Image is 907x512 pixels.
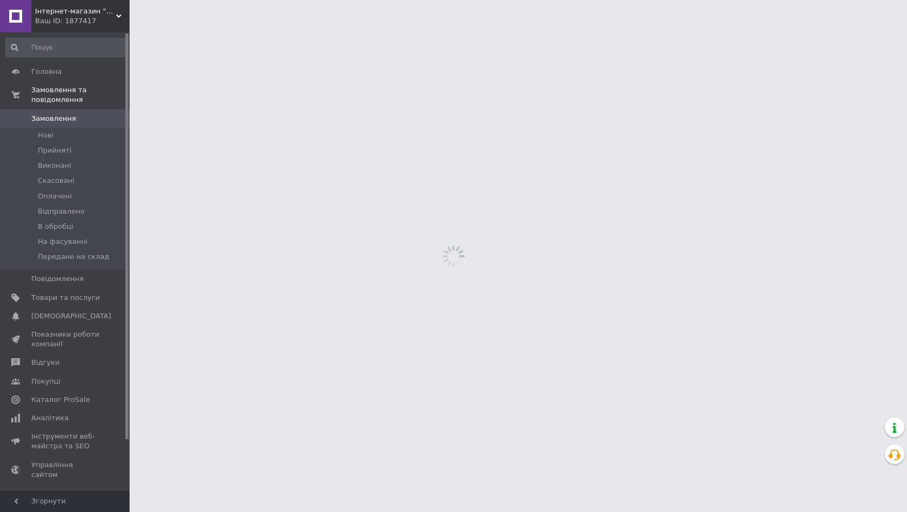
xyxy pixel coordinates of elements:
span: Замовлення [31,114,76,124]
span: Відправлено [38,207,85,216]
span: Гаманець компанії [31,488,100,508]
span: Інтернет-магазин "Пряний світ" [35,6,116,16]
span: Передане на склад [38,252,109,262]
span: Покупці [31,377,60,386]
span: Товари та послуги [31,293,100,303]
span: Замовлення та повідомлення [31,85,130,105]
span: Виконані [38,161,71,170]
span: Каталог ProSale [31,395,90,405]
span: Прийняті [38,146,71,155]
span: Нові [38,131,53,140]
div: Ваш ID: 1877417 [35,16,130,26]
span: На фасуванні [38,237,87,247]
span: Оплачені [38,192,72,201]
span: Відгуки [31,358,59,367]
span: Головна [31,67,62,77]
span: Інструменти веб-майстра та SEO [31,432,100,451]
span: Скасовані [38,176,75,186]
input: Пошук [5,38,127,57]
span: Аналітика [31,413,69,423]
span: [DEMOGRAPHIC_DATA] [31,311,111,321]
span: Управління сайтом [31,460,100,480]
span: В обробці [38,222,73,231]
span: Показники роботи компанії [31,330,100,349]
span: Повідомлення [31,274,84,284]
